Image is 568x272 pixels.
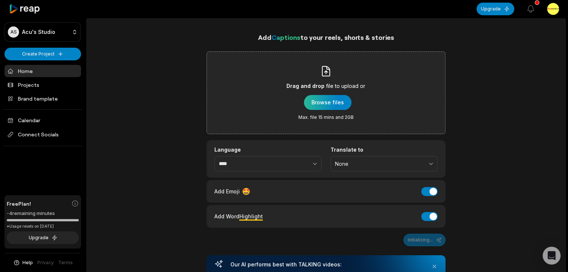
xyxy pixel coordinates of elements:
a: Brand template [4,92,81,105]
button: None [330,156,438,172]
div: Open Intercom Messenger [543,247,561,265]
label: Language [214,146,322,153]
span: Drag and drop [286,82,325,91]
h3: Our AI performs best with TALKING videos: [230,261,422,268]
span: None [335,161,423,167]
a: Home [4,65,81,77]
button: Help [13,259,33,266]
div: AS [8,26,19,38]
p: Acu's Studio [22,29,55,35]
div: Add Word [214,211,263,221]
a: Terms [58,259,73,266]
span: Max. file 15 mins and 2GB [298,114,354,120]
span: Free Plan! [7,200,31,208]
span: 🤩 [242,186,250,196]
h1: Add to your reels, shorts & stories [207,32,446,42]
span: Connect Socials [4,128,81,141]
a: Calendar [4,114,81,126]
span: Captions [271,33,300,41]
span: Add Emoji [214,187,240,195]
div: *Usage resets on [DATE] [7,224,79,229]
a: Privacy [37,259,54,266]
span: file to upload or [326,82,365,91]
span: Help [22,259,33,266]
button: Upgrade [477,3,514,15]
label: Translate to [330,146,438,153]
a: Projects [4,79,81,91]
button: Create Project [4,48,81,60]
span: Highlight [239,213,263,219]
button: Drag and dropfile to upload orMax. file 15 mins and 2GB [304,95,351,110]
div: -4 remaining minutes [7,210,79,217]
button: Upgrade [7,231,79,244]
